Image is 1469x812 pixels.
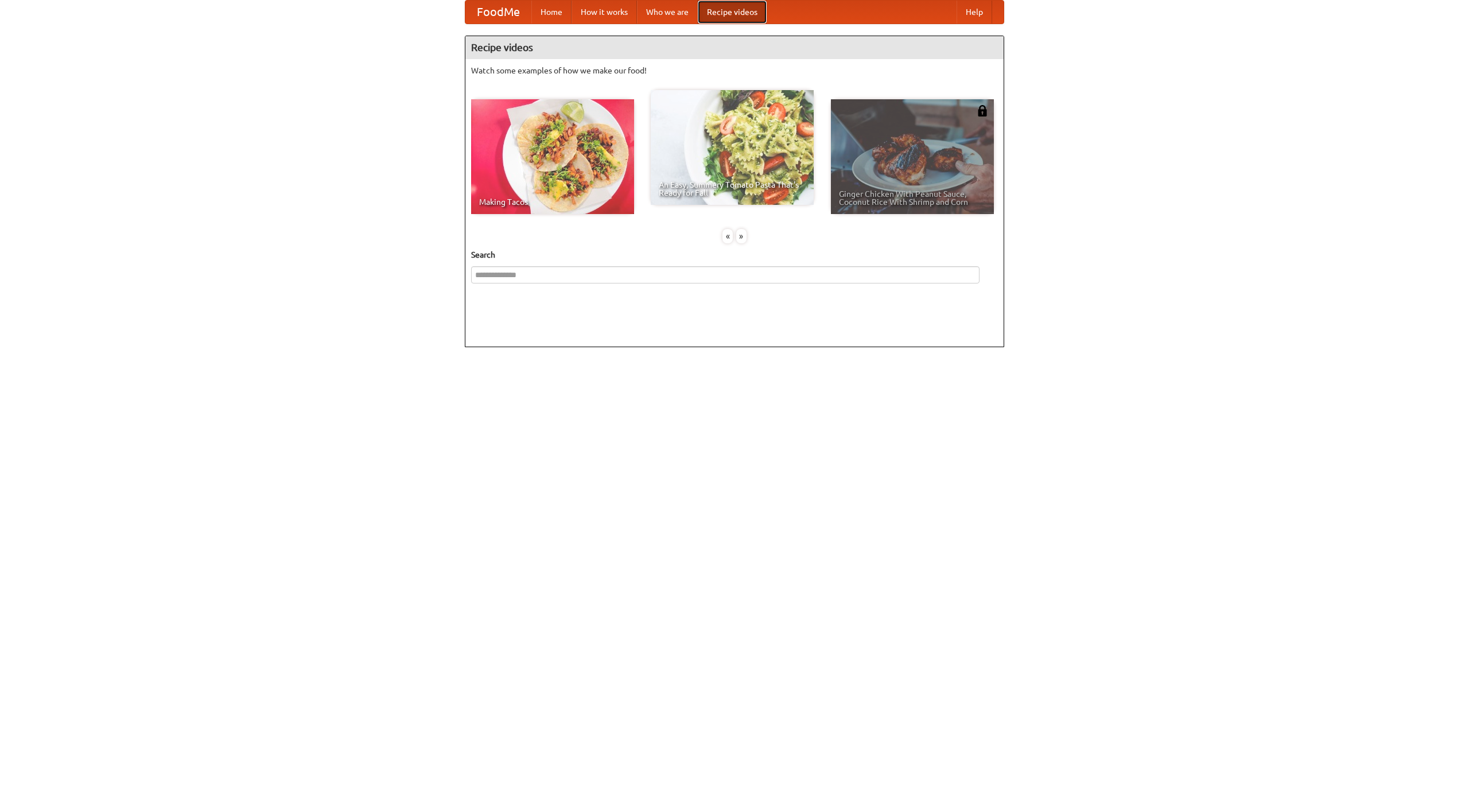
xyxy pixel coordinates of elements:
a: How it works [572,1,637,24]
a: Recipe videos [698,1,767,24]
a: Help [957,1,992,24]
span: An Easy, Summery Tomato Pasta That's Ready for Fall [659,181,806,197]
a: Home [531,1,572,24]
img: 483408.png [977,105,988,116]
div: » [736,229,747,243]
h5: Search [471,249,998,261]
p: Watch some examples of how we make our food! [471,65,998,76]
a: An Easy, Summery Tomato Pasta That's Ready for Fall [651,90,814,205]
a: Making Tacos [471,99,634,214]
a: Who we are [637,1,698,24]
span: Making Tacos [479,198,626,206]
div: « [722,229,733,243]
h4: Recipe videos [465,36,1004,59]
a: FoodMe [465,1,531,24]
